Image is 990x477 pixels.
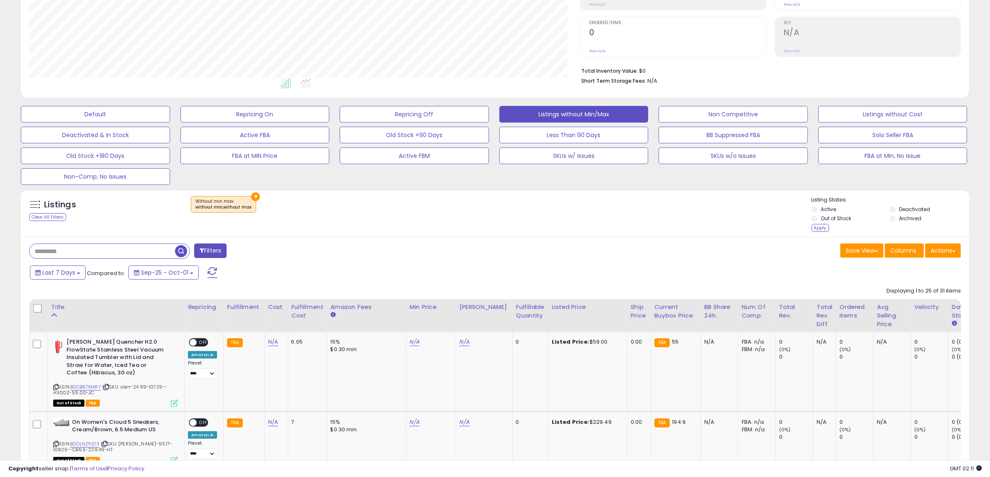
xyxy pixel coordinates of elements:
[180,127,330,143] button: Active FBA
[552,418,590,426] b: Listed Price:
[654,302,697,320] div: Current Buybox Price
[589,2,605,7] small: Prev: N/A
[839,302,870,320] div: Ordered Items
[72,418,173,436] b: On Women's Cloud 5 Sneakers, Cream/Brown, 6.5 Medium US
[784,28,960,39] h2: N/A
[952,346,963,353] small: (0%)
[784,21,960,25] span: ROI
[581,77,646,84] b: Short Term Storage Fees:
[654,338,670,347] small: FBA
[742,302,772,320] div: Num of Comp.
[331,338,400,346] div: 15%
[925,243,961,258] button: Actions
[952,418,985,426] div: 0 (0%)
[53,338,64,355] img: 21teQM1+VwL._SL40_.jpg
[952,338,985,346] div: 0 (0%)
[44,199,76,211] h5: Listings
[108,465,144,472] a: Privacy Policy
[188,360,217,379] div: Preset:
[839,433,873,441] div: 0
[499,127,649,143] button: Less Than 90 Days
[784,2,800,7] small: Prev: N/A
[952,353,985,361] div: 0 (0%)
[340,148,489,164] button: Active FBM
[818,127,968,143] button: Solo Seller FBA
[516,302,545,320] div: Fulfillable Quantity
[817,418,830,426] div: N/A
[952,433,985,441] div: 0 (0%)
[877,418,904,426] div: N/A
[952,302,982,320] div: Days In Stock
[251,192,260,201] button: ×
[784,49,800,54] small: Prev: N/A
[331,302,402,311] div: Amazon Fees
[42,268,75,277] span: Last 7 Days
[589,21,766,25] span: Ordered Items
[331,418,400,426] div: 15%
[631,338,644,346] div: 0.00
[194,243,227,258] button: Filters
[742,338,769,346] div: FBA: n/a
[197,339,210,346] span: OFF
[552,338,621,346] div: $59.00
[899,215,922,222] label: Archived
[779,302,810,320] div: Total Rev.
[331,426,400,433] div: $0.30 min
[704,302,735,320] div: BB Share 24h.
[899,206,931,213] label: Deactivated
[581,67,638,74] b: Total Inventory Value:
[552,418,621,426] div: $229.49
[516,338,542,346] div: 0
[877,302,907,329] div: Avg Selling Price
[952,426,963,433] small: (0%)
[8,465,144,473] div: seller snap | |
[654,418,670,428] small: FBA
[817,338,830,346] div: N/A
[53,400,84,407] span: All listings that are currently out of stock and unavailable for purchase on Amazon
[779,346,791,353] small: (0%)
[459,418,469,426] a: N/A
[581,65,955,75] li: $0
[839,353,873,361] div: 0
[268,418,278,426] a: N/A
[631,418,644,426] div: 0.00
[704,418,732,426] div: N/A
[188,440,217,459] div: Preset:
[188,302,220,311] div: Repricing
[659,106,808,123] button: Non Competitive
[742,426,769,433] div: FBM: n/a
[331,311,336,319] small: Amazon Fees.
[812,196,969,204] p: Listing States:
[877,338,904,346] div: N/A
[8,465,39,472] strong: Copyright
[340,106,489,123] button: Repricing Off
[659,127,808,143] button: BB Suppressed FBA
[30,266,86,280] button: Last 7 Days
[291,418,321,426] div: 7
[552,302,624,311] div: Listed Price
[459,338,469,346] a: N/A
[499,106,649,123] button: Listings without Min/Max
[818,148,968,164] button: FBA at Min, No Issue
[340,127,489,143] button: Old Stock +90 Days
[885,243,924,258] button: Columns
[291,302,323,320] div: Fulfillment Cost
[890,246,916,255] span: Columns
[29,213,66,221] div: Clear All Filters
[812,224,829,232] div: Apply
[631,302,647,320] div: Ship Price
[21,168,170,185] button: Non-Comp, No Issues
[197,419,210,426] span: OFF
[516,418,542,426] div: 0
[331,346,400,353] div: $0.30 min
[21,127,170,143] button: Deactivated & In Stock
[410,418,420,426] a: N/A
[840,243,884,258] button: Save View
[188,431,217,439] div: Amazon AI
[67,338,168,379] b: [PERSON_NAME] Quencher H2.0 FlowState Stainless Steel Vacuum Insulated Tumbler with Lid and Straw...
[87,269,125,277] span: Compared to:
[839,418,873,426] div: 0
[141,268,188,277] span: Sep-25 - Oct-01
[53,384,167,396] span: | SKU: sierr-24.99-10725--H30OZ-59.00-JC
[821,215,851,222] label: Out of Stock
